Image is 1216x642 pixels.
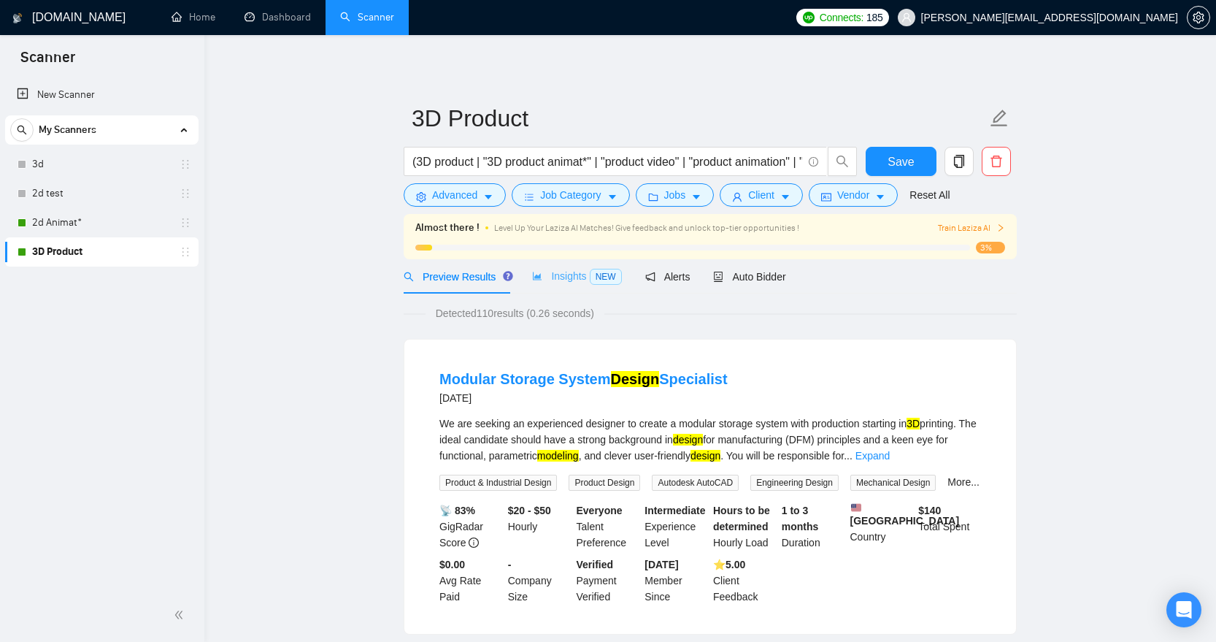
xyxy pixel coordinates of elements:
[780,191,790,202] span: caret-down
[652,475,739,491] span: Autodesk AutoCAD
[673,434,703,446] mark: design
[901,12,912,23] span: user
[32,150,171,179] a: 3d
[1187,6,1210,29] button: setting
[483,191,493,202] span: caret-down
[501,270,515,283] div: Tooltip anchor
[439,505,475,516] b: 📡 83%
[577,559,614,570] b: Verified
[918,505,941,516] b: $ 140
[642,557,710,605] div: Member Since
[713,505,770,532] b: Hours to be determined
[909,187,950,203] a: Reset All
[404,183,506,207] button: settingAdvancedcaret-down
[821,191,831,202] span: idcard
[180,246,191,258] span: holder
[907,418,920,429] mark: 3D
[809,183,898,207] button: idcardVendorcaret-down
[569,475,640,491] span: Product Design
[426,305,604,321] span: Detected 110 results (0.26 seconds)
[505,502,574,551] div: Hourly
[574,502,642,551] div: Talent Preference
[944,147,974,176] button: copy
[645,271,690,283] span: Alerts
[508,505,551,516] b: $20 - $50
[439,559,465,570] b: $0.00
[590,269,622,285] span: NEW
[851,502,861,513] img: 🇺🇸
[645,272,655,282] span: notification
[180,217,191,229] span: holder
[648,191,658,202] span: folder
[340,11,394,23] a: searchScanner
[996,223,1005,232] span: right
[439,389,728,407] div: [DATE]
[10,118,34,142] button: search
[1188,12,1209,23] span: setting
[611,371,660,387] mark: Design
[938,221,1005,235] span: Train Laziza AI
[990,109,1009,128] span: edit
[782,505,819,532] b: 1 to 3 months
[404,271,509,283] span: Preview Results
[245,11,311,23] a: dashboardDashboard
[469,538,479,548] span: info-circle
[524,191,534,202] span: bars
[644,559,678,570] b: [DATE]
[713,559,745,570] b: ⭐️ 5.00
[532,271,542,281] span: area-chart
[415,220,480,236] span: Almost there !
[732,191,742,202] span: user
[17,80,187,110] a: New Scanner
[32,208,171,237] a: 2d Animat*
[439,416,981,464] div: We are seeking an experienced designer to create a modular storage system with production startin...
[508,559,512,570] b: -
[505,557,574,605] div: Company Size
[850,475,936,491] span: Mechanical Design
[574,557,642,605] div: Payment Verified
[875,191,885,202] span: caret-down
[436,502,505,551] div: GigRadar Score
[642,502,710,551] div: Experience Level
[691,191,701,202] span: caret-down
[436,557,505,605] div: Avg Rate Paid
[39,115,96,145] span: My Scanners
[888,153,914,171] span: Save
[644,505,705,516] b: Intermediate
[412,100,987,137] input: Scanner name...
[847,502,916,551] div: Country
[748,187,774,203] span: Client
[947,476,980,488] a: More...
[976,242,1005,253] span: 3%
[710,557,779,605] div: Client Feedback
[12,7,23,30] img: logo
[32,179,171,208] a: 2d test
[180,188,191,199] span: holder
[855,450,890,462] a: Expand
[416,191,426,202] span: setting
[866,147,936,176] button: Save
[779,502,847,551] div: Duration
[982,155,1010,168] span: delete
[844,450,853,462] span: ...
[439,475,557,491] span: Product & Industrial Design
[439,371,728,387] a: Modular Storage SystemDesignSpecialist
[1187,12,1210,23] a: setting
[690,450,720,462] mark: design
[828,147,857,176] button: search
[537,450,579,462] mark: modeling
[1166,592,1201,627] div: Open Intercom Messenger
[412,153,802,171] input: Search Freelance Jobs...
[915,502,984,551] div: Total Spent
[945,155,973,168] span: copy
[720,183,803,207] button: userClientcaret-down
[5,80,199,110] li: New Scanner
[540,187,601,203] span: Job Category
[494,223,799,233] span: Level Up Your Laziza AI Matches! Give feedback and unlock top-tier opportunities !
[982,147,1011,176] button: delete
[404,272,414,282] span: search
[820,9,863,26] span: Connects:
[866,9,882,26] span: 185
[803,12,815,23] img: upwork-logo.png
[713,271,785,283] span: Auto Bidder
